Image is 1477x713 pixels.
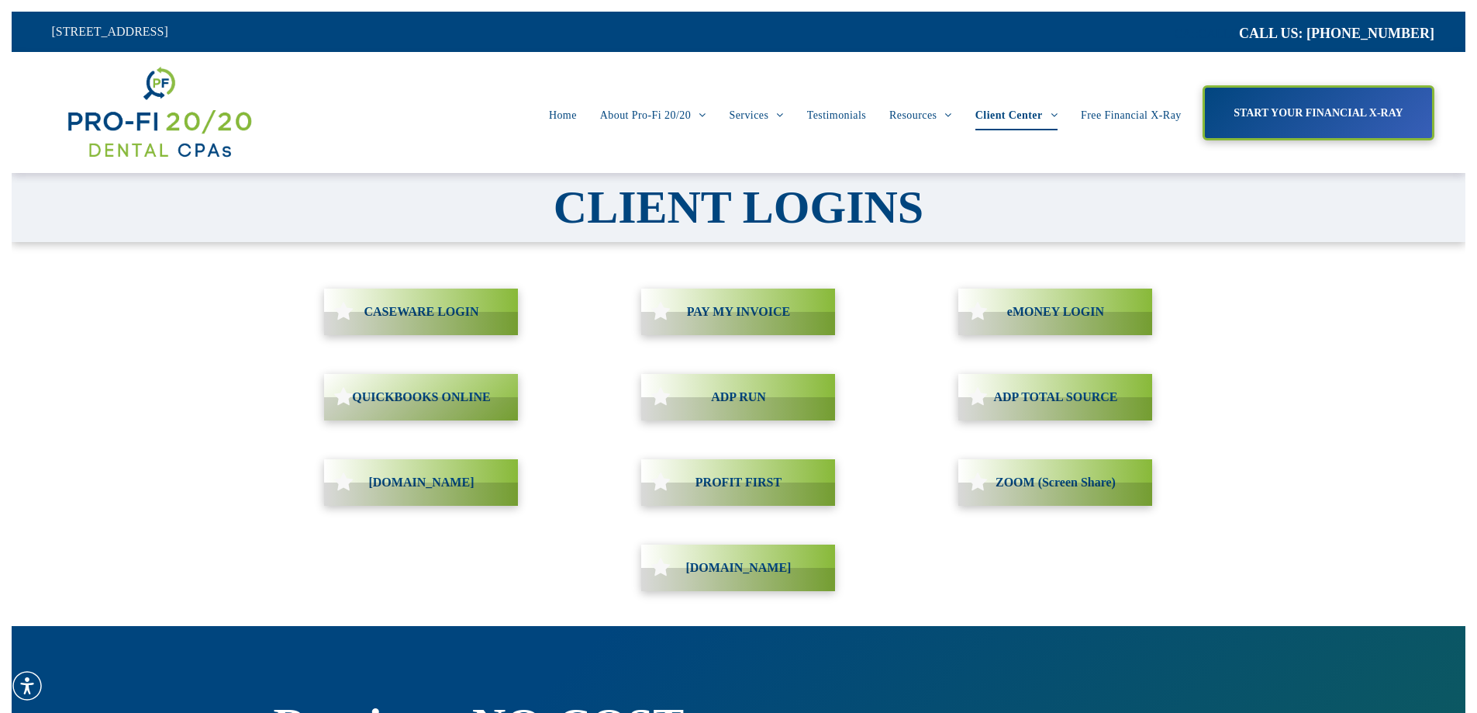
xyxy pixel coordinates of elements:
[641,289,835,335] a: PAY MY INVOICE
[1174,27,1239,40] span: CA::CALLC
[690,468,787,497] span: PROFIT FIRST
[65,64,253,161] img: Get Dental CPA Consulting, Bookkeeping, & Bank Loans
[641,459,835,506] a: PROFIT FIRST
[1239,26,1434,41] a: CALL US: [PHONE_NUMBER]
[1203,85,1434,140] a: START YOUR FINANCIAL X-RAY
[1002,297,1109,327] span: eMONEY LOGIN
[795,101,878,130] a: Testimonials
[958,289,1152,335] a: eMONEY LOGIN
[363,468,479,497] span: [DOMAIN_NAME]
[990,468,1121,497] span: ZOOM (Screen Share)
[641,545,835,591] a: [DOMAIN_NAME]
[878,101,964,130] a: Resources
[358,297,484,327] span: CASEWARE LOGIN
[52,25,168,38] span: [STREET_ADDRESS]
[717,101,795,130] a: Services
[958,459,1152,506] a: ZOOM (Screen Share)
[706,382,771,412] span: ADP RUN
[554,182,923,233] span: CLIENT LOGINS
[324,289,518,335] a: CASEWARE LOGIN
[324,374,518,421] a: QUICKBOOKS ONLINE
[680,553,796,583] span: [DOMAIN_NAME]
[988,382,1123,412] span: ADP TOTAL SOURCE
[347,382,495,412] span: QUICKBOOKS ONLINE
[324,459,518,506] a: [DOMAIN_NAME]
[958,374,1152,421] a: ADP TOTAL SOURCE
[1069,101,1193,130] a: Free Financial X-Ray
[964,101,1069,130] a: Client Center
[682,297,796,327] span: PAY MY INVOICE
[588,101,718,130] a: About Pro-Fi 20/20
[1228,99,1408,127] span: START YOUR FINANCIAL X-RAY
[537,101,588,130] a: Home
[641,374,835,421] a: ADP RUN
